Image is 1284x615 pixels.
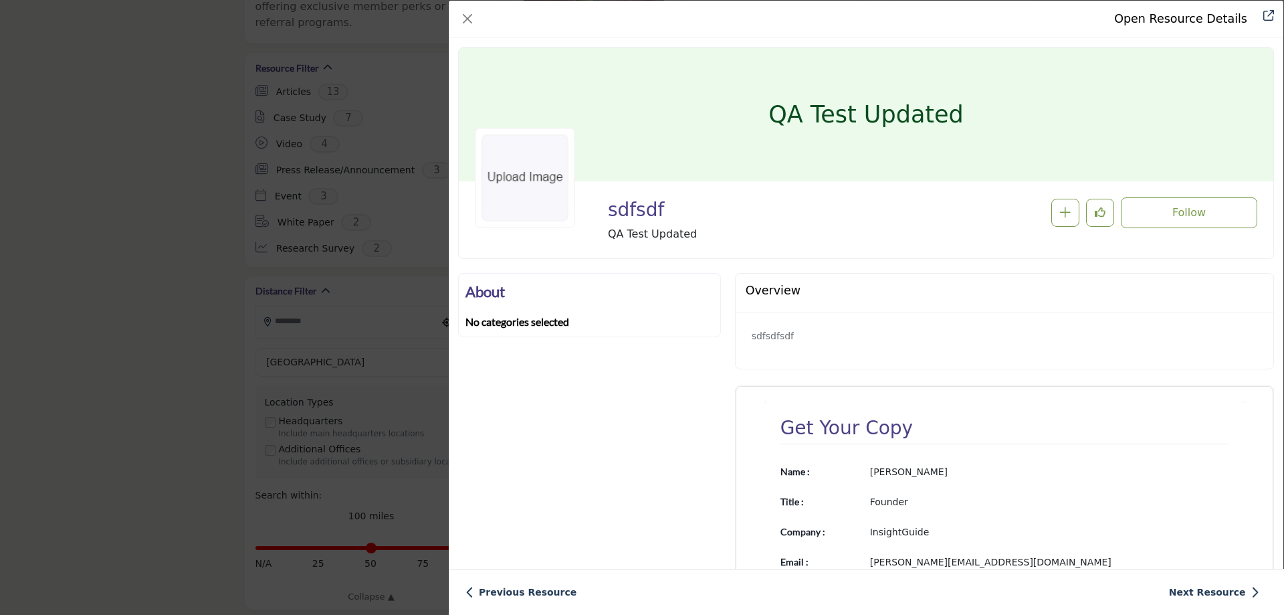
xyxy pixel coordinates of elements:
b: No categories selected [465,314,569,330]
button: Close [458,9,477,28]
a: Previous Resource [465,586,576,600]
b: Name : [780,466,810,477]
button: Follow [1121,197,1257,228]
a: Next Resource [1169,586,1259,600]
b: Title : [780,496,804,507]
p: Founder [870,495,1228,509]
h2: sdfsdf [608,199,796,222]
b: Company : [780,526,825,537]
p: [PERSON_NAME][EMAIL_ADDRESS][DOMAIN_NAME] [870,555,1228,569]
h5: Overview [746,284,800,298]
img: sdfsdf logo [475,128,575,228]
p: [PERSON_NAME] [870,465,1228,479]
span: QA Test Updated [608,226,796,242]
button: Like [1086,199,1114,227]
a: Open Resource Details [1114,12,1247,25]
h1: QA Test Updated [768,48,964,181]
h2: Get Your Copy [780,417,1228,445]
p: sdfsdfsdf [752,329,1257,343]
h2: About [465,280,714,302]
p: InsightGuide [870,525,1228,539]
b: Email : [780,556,809,567]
